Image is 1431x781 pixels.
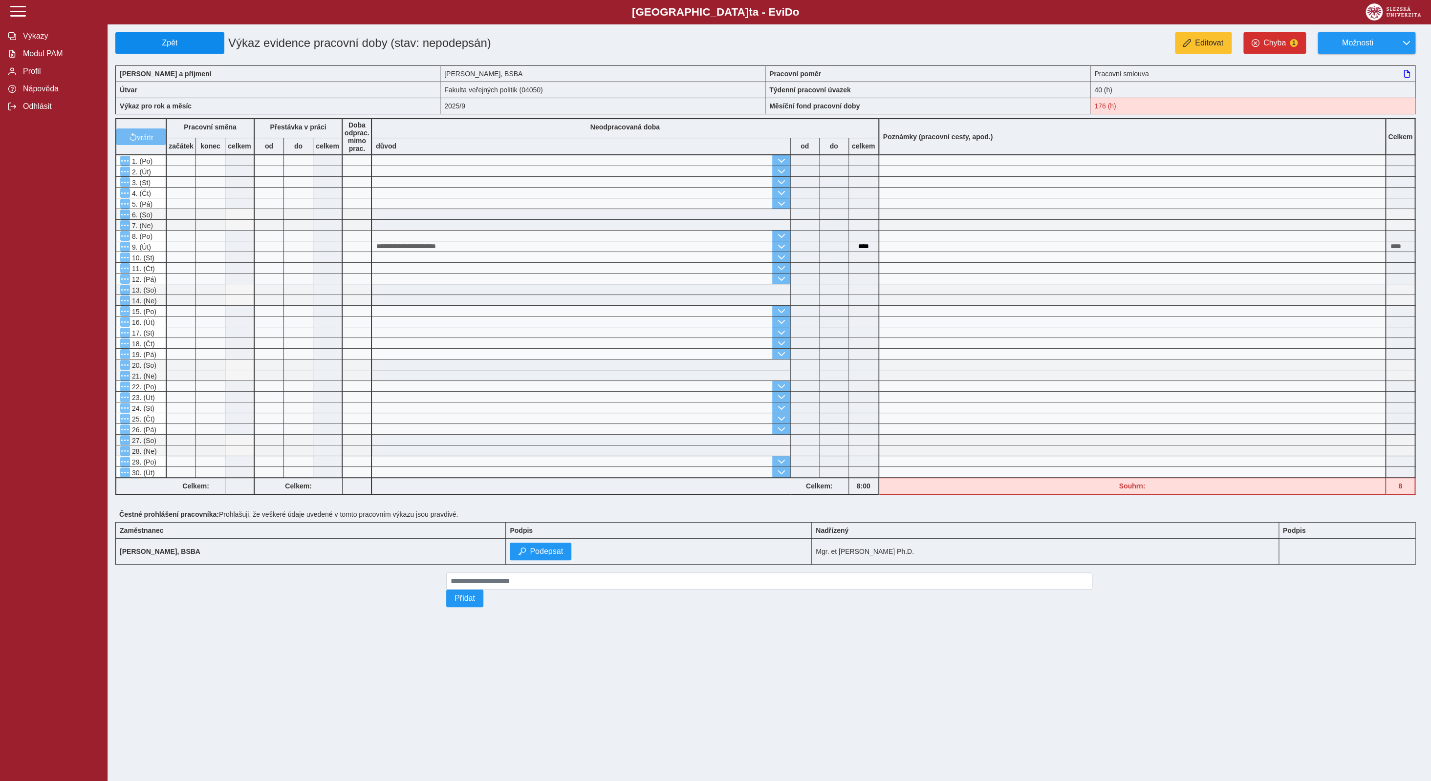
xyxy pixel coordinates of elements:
[255,142,283,150] b: od
[119,510,219,518] b: Čestné prohlášení pracovníka:
[120,381,130,391] button: Menu
[255,482,342,490] b: Celkem:
[284,142,313,150] b: do
[130,243,151,251] span: 9. (Út)
[769,102,860,110] b: Měsíční fond pracovní doby
[345,121,369,152] b: Doba odprac. mimo prac.
[120,199,130,209] button: Menu
[196,142,225,150] b: konec
[167,482,225,490] b: Celkem:
[849,142,878,150] b: celkem
[130,179,151,187] span: 3. (St)
[130,275,156,283] span: 12. (Pá)
[1090,82,1415,98] div: 40 (h)
[20,49,99,58] span: Modul PAM
[313,142,342,150] b: celkem
[20,67,99,76] span: Profil
[120,467,130,477] button: Menu
[20,32,99,41] span: Výkazy
[115,507,1423,522] div: Prohlašuji, že veškeré údaje uvedené v tomto pracovním výkazu jsou pravdivé.
[130,340,155,348] span: 18. (Čt)
[20,84,99,93] span: Nápověda
[130,404,154,412] span: 24. (St)
[1388,133,1412,141] b: Celkem
[130,222,153,230] span: 7. (Ne)
[130,318,155,326] span: 16. (Út)
[130,383,156,391] span: 22. (Po)
[130,157,152,165] span: 1. (Po)
[1243,32,1306,54] button: Chyba1
[130,372,157,380] span: 21. (Ne)
[120,210,130,219] button: Menu
[120,263,130,273] button: Menu
[20,102,99,111] span: Odhlásit
[440,98,765,114] div: 2025/9
[849,482,878,490] b: 8:00
[120,274,130,284] button: Menu
[1283,527,1306,534] b: Podpis
[120,39,220,47] span: Zpět
[440,65,765,82] div: [PERSON_NAME], BSBA
[184,123,236,131] b: Pracovní směna
[120,156,130,166] button: Menu
[130,394,155,401] span: 23. (Út)
[120,371,130,380] button: Menu
[120,403,130,413] button: Menu
[1326,39,1389,47] span: Možnosti
[167,142,195,150] b: začátek
[130,447,157,455] span: 28. (Ne)
[769,70,821,78] b: Pracovní poměr
[120,306,130,316] button: Menu
[120,457,130,466] button: Menu
[446,590,483,607] button: Přidat
[29,6,1402,19] b: [GEOGRAPHIC_DATA] a - Evi
[1090,98,1415,114] div: Fond pracovní doby (176 h) a součet hodin (8 h) se neshodují!
[130,361,156,369] span: 20. (So)
[120,527,163,534] b: Zaměstnanec
[1386,478,1415,495] div: Fond pracovní doby (176 h) a součet hodin (8 h) se neshodují!
[130,254,154,262] span: 10. (St)
[130,329,154,337] span: 17. (St)
[1119,482,1145,490] b: Souhrn:
[791,142,819,150] b: od
[130,297,157,305] span: 14. (Ne)
[120,435,130,445] button: Menu
[820,142,848,150] b: do
[120,424,130,434] button: Menu
[120,177,130,187] button: Menu
[120,296,130,305] button: Menu
[1318,32,1397,54] button: Možnosti
[120,188,130,198] button: Menu
[130,190,151,197] span: 4. (Čt)
[455,594,475,603] span: Přidat
[130,415,155,423] span: 25. (Čt)
[137,133,153,141] span: vrátit
[879,478,1387,495] div: Fond pracovní doby (176 h) a součet hodin (8 h) se neshodují!
[130,437,156,444] span: 27. (So)
[1090,65,1415,82] div: Pracovní smlouva
[590,123,660,131] b: Neodpracovaná doba
[120,392,130,402] button: Menu
[812,539,1279,565] td: Mgr. et [PERSON_NAME] Ph.D.
[270,123,326,131] b: Přestávka v práci
[1386,482,1414,490] b: 8
[120,360,130,370] button: Menu
[793,6,800,18] span: o
[130,168,151,176] span: 2. (Út)
[130,351,156,359] span: 19. (Pá)
[530,547,563,556] span: Podepsat
[130,426,156,434] span: 26. (Pá)
[130,232,152,240] span: 8. (Po)
[1195,39,1223,47] span: Editovat
[130,265,155,273] span: 11. (Čt)
[115,32,224,54] button: Zpět
[816,527,848,534] b: Nadřízený
[130,286,156,294] span: 13. (So)
[120,548,200,555] b: [PERSON_NAME], BSBA
[749,6,752,18] span: t
[1263,39,1286,47] span: Chyba
[225,142,254,150] b: celkem
[120,220,130,230] button: Menu
[120,231,130,241] button: Menu
[1290,39,1298,47] span: 1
